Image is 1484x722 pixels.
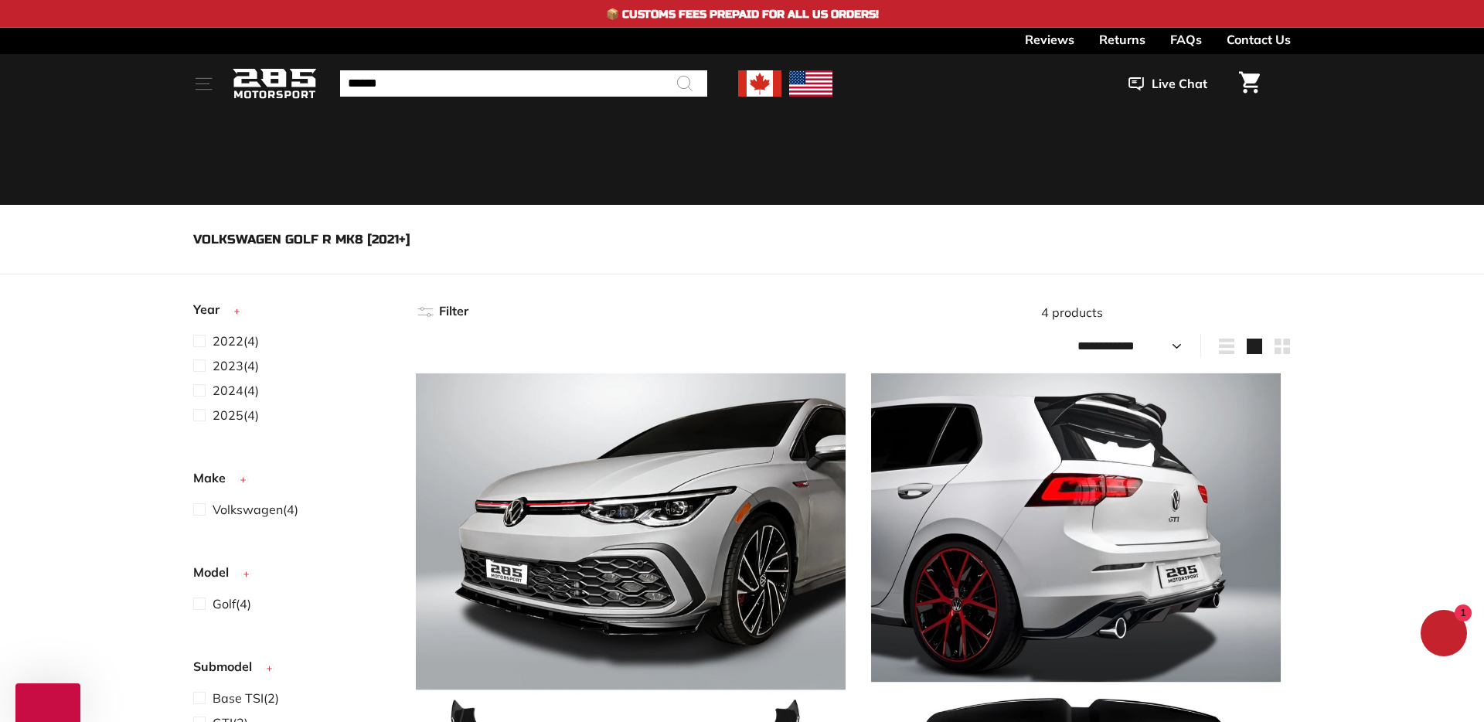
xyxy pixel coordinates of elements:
[606,8,879,21] h4: 📦 Customs Fees Prepaid for All US Orders!
[416,294,468,331] button: Filter
[213,690,279,706] span: (2)
[1099,28,1145,51] a: Returns
[213,358,259,373] span: (4)
[193,651,391,690] button: Submodel
[213,358,243,373] span: 2023
[193,557,391,595] button: Model
[193,470,237,485] span: Make
[213,690,264,706] span: Base TSI
[193,462,391,501] button: Make
[193,301,231,317] span: Year
[1227,28,1291,51] a: Contact Us
[1230,59,1269,109] a: Cart
[232,66,317,102] img: Logo_285_Motorsport_areodynamics_components
[853,305,1291,320] div: 4 products
[213,383,243,398] span: 2024
[1170,28,1202,51] a: FAQs
[213,596,251,611] span: (4)
[213,333,243,349] span: 2022
[213,502,283,517] span: Volkswagen
[213,383,259,398] span: (4)
[213,333,259,349] span: (4)
[340,70,707,97] input: Search
[213,407,259,423] span: (4)
[1416,610,1472,660] inbox-online-store-chat: Shopify online store chat
[193,232,1291,247] h1: Volkswagen Golf R Mk8 [2021+]
[213,502,298,517] span: (4)
[193,659,264,674] span: Submodel
[193,294,391,332] button: Year
[1025,28,1074,51] a: Reviews
[193,564,240,580] span: Model
[1152,75,1207,93] span: Live Chat
[213,407,243,423] span: 2025
[1106,74,1230,94] button: Live Chat
[213,596,236,611] span: Golf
